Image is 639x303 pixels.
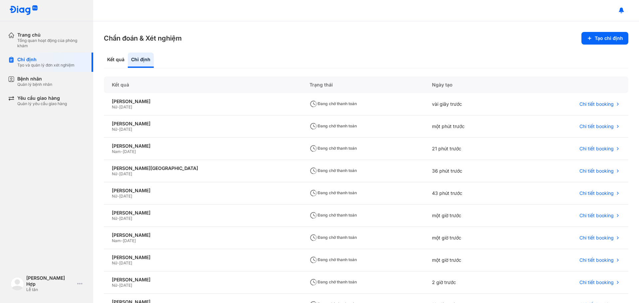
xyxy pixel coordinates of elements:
div: một giờ trước [424,227,518,249]
span: [DATE] [119,216,132,221]
div: Chỉ định [17,57,75,63]
span: Chi tiết booking [579,168,614,174]
span: Chi tiết booking [579,146,614,152]
img: logo [9,5,38,16]
div: [PERSON_NAME] Hợp [26,275,75,287]
div: Trạng thái [302,76,424,93]
span: Chi tiết booking [579,123,614,129]
span: - [117,260,119,265]
div: Chỉ định [128,53,154,68]
span: - [117,283,119,288]
h3: Chẩn đoán & Xét nghiệm [104,34,182,43]
span: Chi tiết booking [579,279,614,285]
span: - [117,216,119,221]
div: Yêu cầu giao hàng [17,95,67,101]
div: Ngày tạo [424,76,518,93]
span: - [117,194,119,199]
div: [PERSON_NAME] [112,232,294,238]
span: - [121,149,123,154]
span: Nữ [112,194,117,199]
span: - [117,127,119,132]
span: Đang chờ thanh toán [310,146,357,151]
span: [DATE] [123,238,136,243]
span: Đang chờ thanh toán [310,279,357,284]
span: Đang chờ thanh toán [310,235,357,240]
span: Nữ [112,260,117,265]
div: [PERSON_NAME] [112,188,294,194]
span: [DATE] [119,260,132,265]
div: Lễ tân [26,287,75,292]
div: Quản lý yêu cầu giao hàng [17,101,67,106]
span: Chi tiết booking [579,190,614,196]
span: [DATE] [119,283,132,288]
span: Nam [112,149,121,154]
div: Quản lý bệnh nhân [17,82,52,87]
div: một phút trước [424,115,518,138]
span: [DATE] [123,149,136,154]
div: [PERSON_NAME] [112,143,294,149]
span: [DATE] [119,104,132,109]
div: một giờ trước [424,249,518,271]
span: Đang chờ thanh toán [310,257,357,262]
span: Chi tiết booking [579,213,614,219]
div: vài giây trước [424,93,518,115]
span: Nữ [112,127,117,132]
span: - [117,104,119,109]
div: Kết quả [104,76,302,93]
span: Đang chờ thanh toán [310,190,357,195]
span: - [121,238,123,243]
span: Nữ [112,283,117,288]
span: Đang chờ thanh toán [310,123,357,128]
div: Trang chủ [17,32,85,38]
button: Tạo chỉ định [581,32,628,45]
img: logo [11,277,24,290]
div: 2 giờ trước [424,271,518,294]
span: Nữ [112,216,117,221]
div: Tổng quan hoạt động của phòng khám [17,38,85,49]
span: Nữ [112,104,117,109]
div: [PERSON_NAME] [112,121,294,127]
div: 43 phút trước [424,182,518,205]
div: [PERSON_NAME] [112,254,294,260]
span: Đang chờ thanh toán [310,213,357,218]
div: [PERSON_NAME] [112,277,294,283]
div: một giờ trước [424,205,518,227]
div: Tạo và quản lý đơn xét nghiệm [17,63,75,68]
span: Đang chờ thanh toán [310,101,357,106]
span: [DATE] [119,171,132,176]
div: 21 phút trước [424,138,518,160]
span: Chi tiết booking [579,257,614,263]
span: Chi tiết booking [579,101,614,107]
span: [DATE] [119,127,132,132]
span: Đang chờ thanh toán [310,168,357,173]
div: Bệnh nhân [17,76,52,82]
span: [DATE] [119,194,132,199]
div: [PERSON_NAME][GEOGRAPHIC_DATA] [112,165,294,171]
div: [PERSON_NAME] [112,98,294,104]
span: Nam [112,238,121,243]
div: 36 phút trước [424,160,518,182]
span: - [117,171,119,176]
div: Kết quả [104,53,128,68]
span: Nữ [112,171,117,176]
span: Chi tiết booking [579,235,614,241]
div: [PERSON_NAME] [112,210,294,216]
